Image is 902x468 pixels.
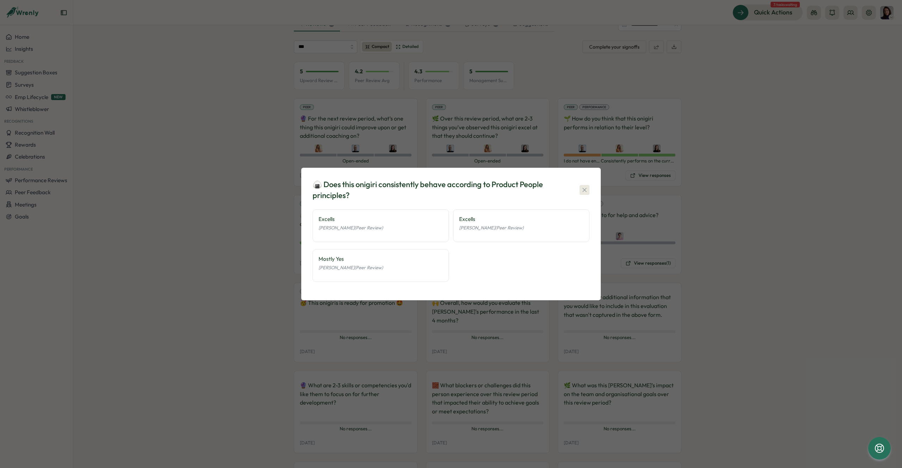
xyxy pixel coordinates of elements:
span: [PERSON_NAME] (Peer Review) [459,225,524,230]
div: Excells [459,215,583,223]
span: [PERSON_NAME] (Peer Review) [319,225,383,230]
div: 🍙 Does this onigiri consistently behave according to Product People principles? [313,179,563,201]
span: [PERSON_NAME] (Peer Review) [319,265,383,270]
div: Mostly Yes [319,255,443,263]
div: Excells [319,215,443,223]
